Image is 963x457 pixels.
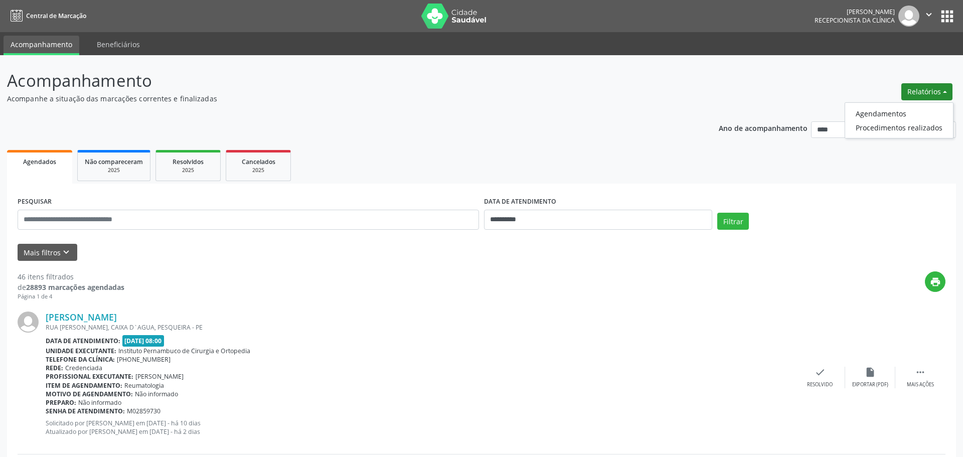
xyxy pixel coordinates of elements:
[18,282,124,292] div: de
[18,292,124,301] div: Página 1 de 4
[925,271,945,292] button: print
[127,407,160,415] span: M02859730
[915,367,926,378] i: 
[898,6,919,27] img: img
[719,121,808,134] p: Ano de acompanhamento
[135,372,184,381] span: [PERSON_NAME]
[65,364,102,372] span: Credenciada
[46,390,133,398] b: Motivo de agendamento:
[18,312,39,333] img: img
[46,337,120,345] b: Data de atendimento:
[124,381,164,390] span: Reumatologia
[90,36,147,53] a: Beneficiários
[46,364,63,372] b: Rede:
[923,9,934,20] i: 
[845,120,953,134] a: Procedimentos realizados
[901,83,952,100] button: Relatórios
[852,381,888,388] div: Exportar (PDF)
[7,93,671,104] p: Acompanhe a situação das marcações correntes e finalizadas
[18,271,124,282] div: 46 itens filtrados
[717,213,749,230] button: Filtrar
[233,167,283,174] div: 2025
[85,158,143,166] span: Não compareceram
[122,335,165,347] span: [DATE] 08:00
[815,8,895,16] div: [PERSON_NAME]
[23,158,56,166] span: Agendados
[18,244,77,261] button: Mais filtroskeyboard_arrow_down
[815,367,826,378] i: check
[163,167,213,174] div: 2025
[930,276,941,287] i: print
[46,407,125,415] b: Senha de atendimento:
[938,8,956,25] button: apps
[845,102,953,138] ul: Relatórios
[46,355,115,364] b: Telefone da clínica:
[117,355,171,364] span: [PHONE_NUMBER]
[26,12,86,20] span: Central de Marcação
[484,194,556,210] label: DATA DE ATENDIMENTO
[46,323,795,332] div: RUA [PERSON_NAME], CAIXA D`AGUA, PESQUEIRA - PE
[807,381,833,388] div: Resolvido
[85,167,143,174] div: 2025
[46,419,795,436] p: Solicitado por [PERSON_NAME] em [DATE] - há 10 dias Atualizado por [PERSON_NAME] em [DATE] - há 2...
[4,36,79,55] a: Acompanhamento
[61,247,72,258] i: keyboard_arrow_down
[845,106,953,120] a: Agendamentos
[26,282,124,292] strong: 28893 marcações agendadas
[46,312,117,323] a: [PERSON_NAME]
[135,390,178,398] span: Não informado
[46,381,122,390] b: Item de agendamento:
[46,372,133,381] b: Profissional executante:
[18,194,52,210] label: PESQUISAR
[242,158,275,166] span: Cancelados
[173,158,204,166] span: Resolvidos
[46,347,116,355] b: Unidade executante:
[919,6,938,27] button: 
[907,381,934,388] div: Mais ações
[815,16,895,25] span: Recepcionista da clínica
[7,8,86,24] a: Central de Marcação
[46,398,76,407] b: Preparo:
[865,367,876,378] i: insert_drive_file
[7,68,671,93] p: Acompanhamento
[118,347,250,355] span: Instituto Pernambuco de Cirurgia e Ortopedia
[78,398,121,407] span: Não informado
